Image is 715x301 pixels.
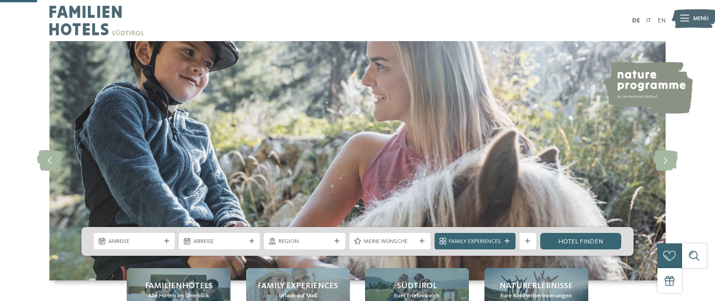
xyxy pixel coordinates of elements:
[646,17,651,24] a: IT
[49,41,666,280] img: Familienhotels Südtirol: The happy family places
[279,238,331,246] span: Region
[632,17,640,24] a: DE
[657,17,666,24] a: EN
[540,233,621,249] a: Hotel finden
[279,292,317,300] span: Urlaub auf Maß
[500,292,572,300] span: Eure Kindheitserinnerungen
[145,280,213,292] span: Familienhotels
[108,238,161,246] span: Anreise
[397,280,437,292] span: Südtirol
[258,280,338,292] span: Family Experiences
[364,238,416,246] span: Meine Wünsche
[602,62,693,114] img: nature programme by Familienhotels Südtirol
[394,292,440,300] span: Euer Erlebnisreich
[194,238,246,246] span: Abreise
[449,238,501,246] span: Family Experiences
[693,15,709,23] span: Menü
[500,280,573,292] span: Naturerlebnisse
[148,292,209,300] span: Alle Hotels im Überblick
